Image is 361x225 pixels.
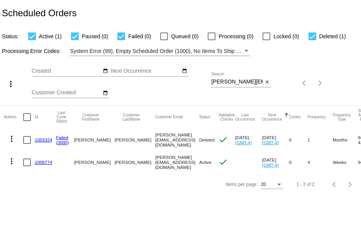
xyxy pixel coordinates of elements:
[297,182,315,187] div: 1 - 2 of 2
[74,113,107,121] button: Change sorting for CustomerFirstName
[182,68,187,74] mat-icon: date_range
[262,113,282,121] button: Change sorting for NextOccurrenceUtc
[263,78,271,86] button: Clear
[235,129,262,151] mat-cell: [DATE]
[35,115,38,119] button: Change sorting for Id
[155,115,183,119] button: Change sorting for CustomerEmail
[307,115,325,119] button: Change sorting for Frequency
[219,32,253,41] span: Processing (0)
[199,137,215,142] span: Deleted
[289,129,307,151] mat-cell: 0
[333,151,358,174] mat-cell: Weeks
[199,115,210,119] button: Change sorting for Status
[312,75,328,91] button: Next page
[225,182,258,187] div: Items per page:
[2,48,61,54] span: Processing Error Codes:
[319,32,346,41] span: Deleted (1)
[155,129,199,151] mat-cell: [PERSON_NAME][EMAIL_ADDRESS][DOMAIN_NAME]
[273,32,299,41] span: Locked (0)
[333,113,351,121] button: Change sorting for FrequencyType
[342,177,358,192] button: Next page
[289,115,300,119] button: Change sorting for Cycles
[32,68,101,74] input: Created
[235,140,252,145] a: (GMT-4)
[70,46,250,56] mat-select: Filter by Processing Error Codes
[56,135,68,140] a: Failed
[4,106,23,129] mat-header-cell: Actions
[6,79,15,89] mat-icon: more_vert
[7,134,16,143] mat-icon: more_vert
[35,160,52,165] a: 1008774
[74,151,114,174] mat-cell: [PERSON_NAME]
[2,33,19,39] span: Status:
[103,68,108,74] mat-icon: date_range
[219,157,228,167] mat-icon: check
[115,129,155,151] mat-cell: [PERSON_NAME]
[56,140,69,145] a: (3000)
[115,151,155,174] mat-cell: [PERSON_NAME]
[115,113,148,121] button: Change sorting for CustomerLastName
[262,129,289,151] mat-cell: [DATE]
[261,182,283,187] mat-select: Items per page:
[264,79,270,85] mat-icon: close
[289,151,307,174] mat-cell: 0
[32,90,101,96] input: Customer Created
[307,151,332,174] mat-cell: 4
[262,162,279,167] a: (GMT-4)
[333,129,358,151] mat-cell: Months
[327,177,342,192] button: Previous page
[235,113,255,121] button: Change sorting for LastOccurrenceUtc
[103,90,108,96] mat-icon: date_range
[262,140,279,145] a: (GMT-4)
[171,32,198,41] span: Queued (0)
[199,160,212,165] span: Active
[219,135,228,144] mat-icon: check
[39,32,62,41] span: Active (1)
[82,32,108,41] span: Paused (0)
[74,129,114,151] mat-cell: [PERSON_NAME]
[2,8,76,19] h2: Scheduled Orders
[128,32,151,41] span: Failed (0)
[111,68,180,74] input: Next Occurrence
[219,106,235,129] mat-header-cell: Validation Checks
[307,129,332,151] mat-cell: 1
[262,151,289,174] mat-cell: [DATE]
[297,75,312,91] button: Previous page
[211,79,263,85] input: Search
[155,151,199,174] mat-cell: [PERSON_NAME][EMAIL_ADDRESS][DOMAIN_NAME]
[261,182,266,187] span: 20
[56,111,67,123] button: Change sorting for LastProcessingCycleId
[7,157,16,166] mat-icon: more_vert
[35,137,52,142] a: 1003324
